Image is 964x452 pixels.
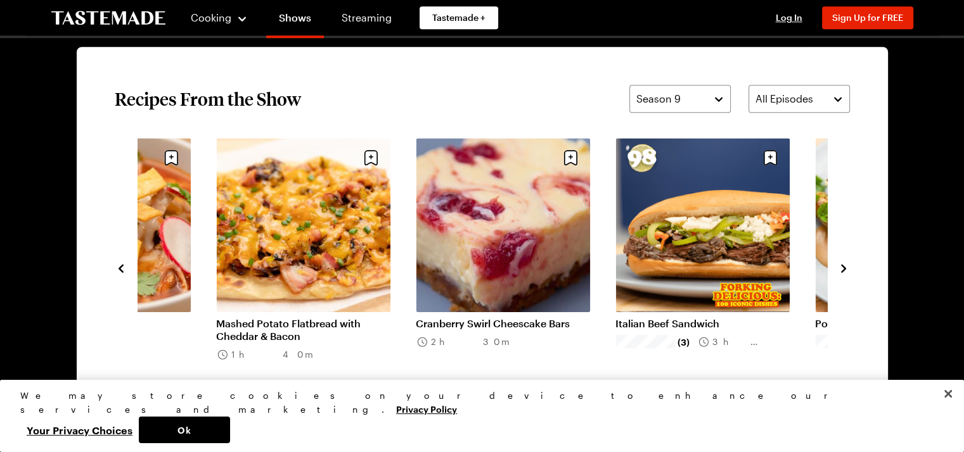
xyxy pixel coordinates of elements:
[636,91,681,106] span: Season 9
[20,417,139,443] button: Your Privacy Choices
[16,317,191,330] a: Turkey Tortilla Soup
[115,260,127,275] button: navigate to previous item
[615,317,790,330] a: Italian Beef Sandwich
[266,3,324,38] a: Shows
[191,11,231,23] span: Cooking
[20,389,933,443] div: Privacy
[558,146,582,170] button: Save recipe
[776,12,802,23] span: Log In
[20,389,933,417] div: We may store cookies on your device to enhance our services and marketing.
[837,260,850,275] button: navigate to next item
[191,3,248,33] button: Cooking
[764,11,814,24] button: Log In
[216,138,416,397] div: 6 / 8
[359,146,383,170] button: Save recipe
[832,12,903,23] span: Sign Up for FREE
[139,417,230,443] button: Ok
[758,146,782,170] button: Save recipe
[822,6,913,29] button: Sign Up for FREE
[934,380,962,408] button: Close
[159,146,183,170] button: Save recipe
[432,11,485,24] span: Tastemade +
[755,91,813,106] span: All Episodes
[416,317,590,330] a: Cranberry Swirl Cheescake Bars
[115,87,301,110] h2: Recipes From the Show
[216,317,390,342] a: Mashed Potato Flatbread with Cheddar & Bacon
[416,138,615,397] div: 7 / 8
[629,85,731,113] button: Season 9
[615,138,815,397] div: 8 / 8
[749,85,850,113] button: All Episodes
[396,403,457,415] a: More information about your privacy, opens in a new tab
[420,6,498,29] a: Tastemade +
[51,11,165,25] a: To Tastemade Home Page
